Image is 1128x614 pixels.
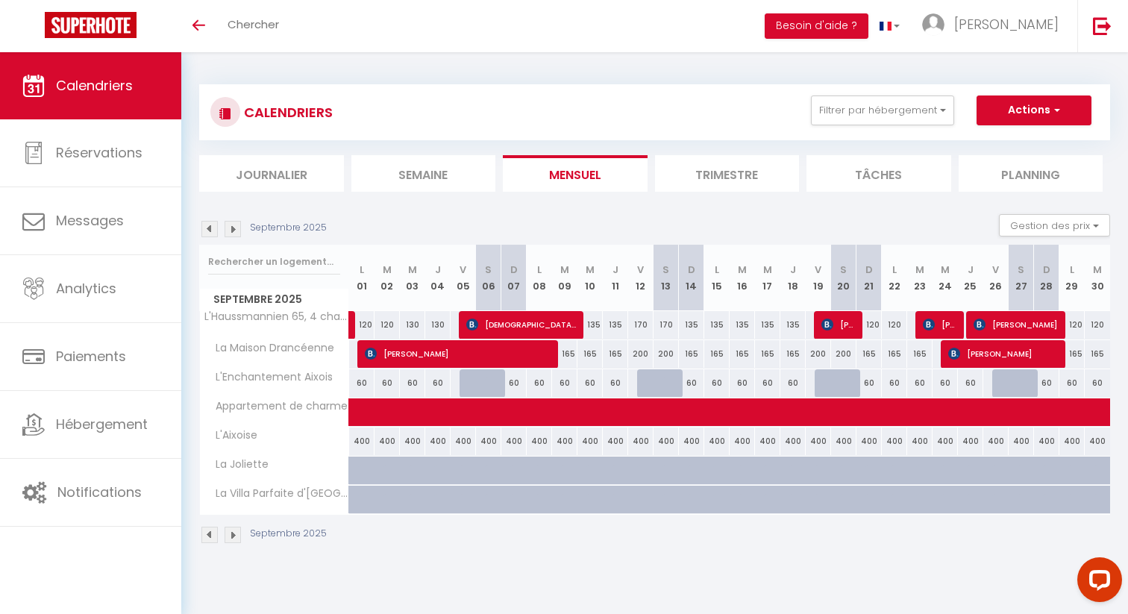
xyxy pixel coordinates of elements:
img: ... [922,13,944,36]
span: Chercher [228,16,279,32]
div: 135 [603,311,628,339]
span: Messages [56,211,124,230]
li: Mensuel [503,155,648,192]
abbr: D [510,263,518,277]
th: 25 [958,245,983,311]
span: Réservations [56,143,142,162]
div: 165 [755,340,780,368]
div: 60 [933,369,958,397]
th: 08 [527,245,552,311]
th: 11 [603,245,628,311]
span: [PERSON_NAME] [365,339,551,368]
span: Notifications [57,483,142,501]
th: 09 [552,245,577,311]
span: Calendriers [56,76,133,95]
div: 60 [603,369,628,397]
p: Septembre 2025 [250,221,327,235]
abbr: M [560,263,569,277]
img: logout [1093,16,1112,35]
abbr: L [892,263,897,277]
span: L'Haussmannien 65, 4 chambres, 10 couchages [202,311,351,322]
li: Trimestre [655,155,800,192]
li: Tâches [806,155,951,192]
abbr: M [915,263,924,277]
span: [DEMOGRAPHIC_DATA][PERSON_NAME] [466,310,576,339]
th: 27 [1009,245,1034,311]
abbr: L [715,263,719,277]
h3: CALENDRIERS [240,95,333,129]
div: 165 [730,340,755,368]
abbr: S [840,263,847,277]
div: 165 [856,340,882,368]
div: 60 [730,369,755,397]
div: 400 [501,427,527,455]
abbr: S [485,263,492,277]
div: 200 [628,340,654,368]
div: 400 [425,427,451,455]
div: 120 [1085,311,1110,339]
th: 17 [755,245,780,311]
div: 60 [907,369,933,397]
div: 400 [476,427,501,455]
th: 29 [1059,245,1085,311]
div: 400 [907,427,933,455]
th: 16 [730,245,755,311]
abbr: M [383,263,392,277]
abbr: J [968,263,974,277]
abbr: M [738,263,747,277]
abbr: D [688,263,695,277]
th: 03 [400,245,425,311]
div: 200 [654,340,679,368]
abbr: M [763,263,772,277]
th: 15 [704,245,730,311]
div: 170 [628,311,654,339]
div: 400 [730,427,755,455]
abbr: L [1070,263,1074,277]
abbr: J [790,263,796,277]
div: 120 [349,311,375,339]
div: 400 [933,427,958,455]
th: 19 [806,245,831,311]
div: 400 [958,427,983,455]
th: 21 [856,245,882,311]
div: 400 [527,427,552,455]
th: 01 [349,245,375,311]
div: 120 [1059,311,1085,339]
span: La Joliette [202,457,272,473]
th: 24 [933,245,958,311]
div: 165 [577,340,603,368]
abbr: V [460,263,466,277]
div: 60 [1059,369,1085,397]
div: 60 [375,369,400,397]
div: 400 [1009,427,1034,455]
div: 400 [983,427,1009,455]
span: [PERSON_NAME] [821,310,855,339]
div: 400 [679,427,704,455]
div: 400 [882,427,907,455]
div: 400 [780,427,806,455]
span: La Maison Drancéenne [202,340,338,357]
iframe: LiveChat chat widget [1065,551,1128,614]
div: 165 [907,340,933,368]
button: Actions [977,95,1091,125]
div: 60 [856,369,882,397]
span: Paiements [56,347,126,366]
div: 165 [1059,340,1085,368]
th: 12 [628,245,654,311]
span: [PERSON_NAME] [954,15,1059,34]
div: 165 [780,340,806,368]
div: 60 [704,369,730,397]
span: Analytics [56,279,116,298]
div: 135 [780,311,806,339]
div: 135 [704,311,730,339]
div: 135 [755,311,780,339]
button: Besoin d'aide ? [765,13,868,39]
div: 200 [831,340,856,368]
input: Rechercher un logement... [208,248,340,275]
span: Septembre 2025 [200,289,348,310]
abbr: D [1043,263,1050,277]
div: 165 [552,340,577,368]
abbr: J [612,263,618,277]
abbr: V [637,263,644,277]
